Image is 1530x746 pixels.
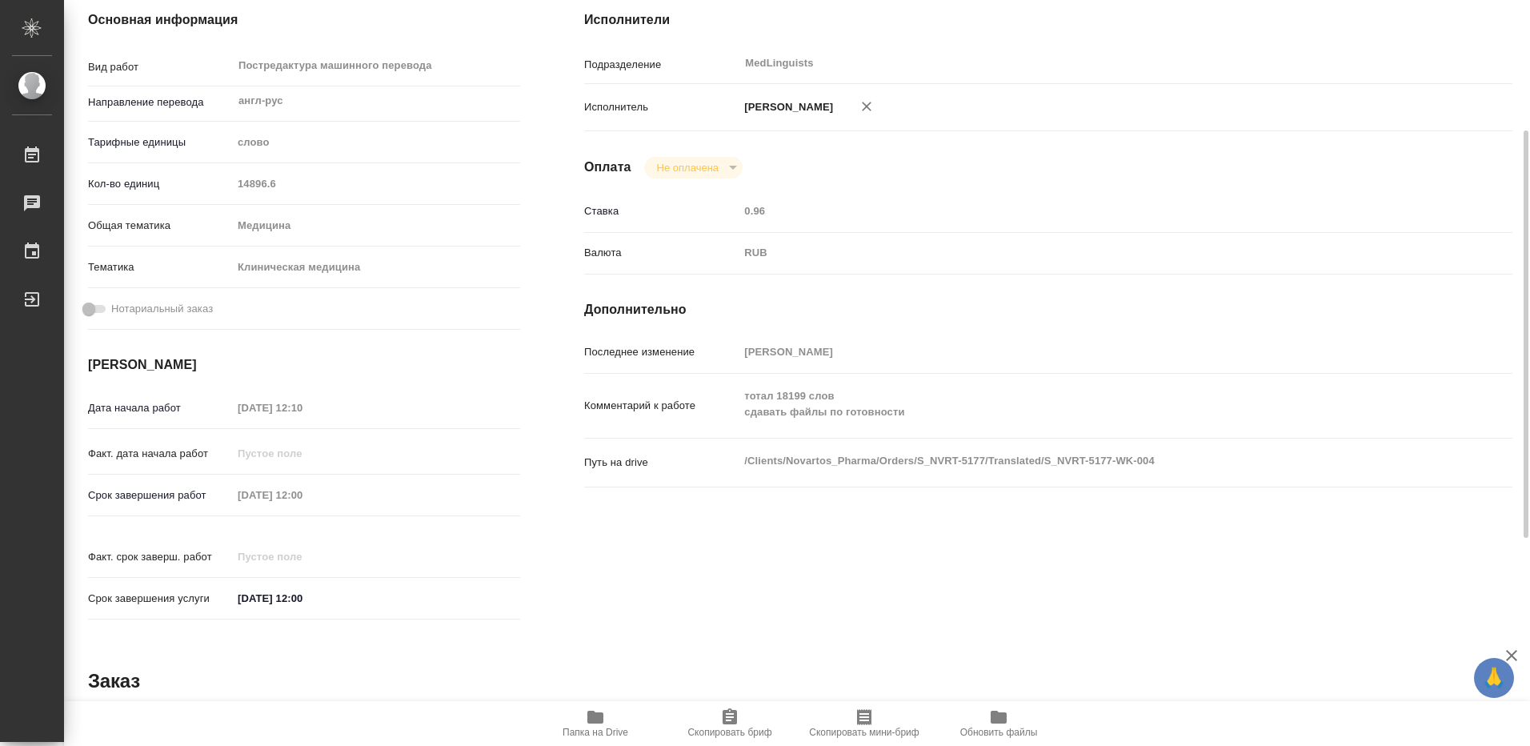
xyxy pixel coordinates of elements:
h4: Исполнители [584,10,1512,30]
p: Направление перевода [88,94,232,110]
span: Папка на Drive [563,727,628,738]
input: Пустое поле [232,172,520,195]
p: Последнее изменение [584,344,739,360]
p: Ставка [584,203,739,219]
span: 🙏 [1480,661,1508,695]
h2: Заказ [88,668,140,694]
p: Кол-во единиц [88,176,232,192]
p: Путь на drive [584,455,739,471]
p: Факт. дата начала работ [88,446,232,462]
button: Не оплачена [652,161,723,174]
div: слово [232,129,520,156]
p: [PERSON_NAME] [739,99,833,115]
input: Пустое поле [232,483,372,507]
input: Пустое поле [232,442,372,465]
button: Удалить исполнителя [849,89,884,124]
input: Пустое поле [232,545,372,568]
input: ✎ Введи что-нибудь [232,587,372,610]
button: Скопировать мини-бриф [797,701,931,746]
button: Папка на Drive [528,701,663,746]
input: Пустое поле [232,396,372,419]
textarea: /Clients/Novartos_Pharma/Orders/S_NVRT-5177/Translated/S_NVRT-5177-WK-004 [739,447,1435,475]
span: Нотариальный заказ [111,301,213,317]
input: Пустое поле [739,340,1435,363]
span: Обновить файлы [960,727,1038,738]
div: Медицина [232,212,520,239]
p: Факт. срок заверш. работ [88,549,232,565]
textarea: тотал 18199 слов сдавать файлы по готовности [739,383,1435,426]
span: Скопировать мини-бриф [809,727,919,738]
button: Скопировать бриф [663,701,797,746]
div: Клиническая медицина [232,254,520,281]
h4: [PERSON_NAME] [88,355,520,375]
p: Тематика [88,259,232,275]
h4: Оплата [584,158,631,177]
p: Дата начала работ [88,400,232,416]
p: Подразделение [584,57,739,73]
p: Тарифные единицы [88,134,232,150]
span: Скопировать бриф [687,727,771,738]
p: Комментарий к работе [584,398,739,414]
p: Срок завершения работ [88,487,232,503]
div: RUB [739,239,1435,267]
div: Не оплачена [644,157,743,178]
p: Исполнитель [584,99,739,115]
button: 🙏 [1474,658,1514,698]
h4: Дополнительно [584,300,1512,319]
button: Обновить файлы [931,701,1066,746]
p: Валюта [584,245,739,261]
p: Срок завершения услуги [88,591,232,607]
h4: Основная информация [88,10,520,30]
p: Общая тематика [88,218,232,234]
p: Вид работ [88,59,232,75]
input: Пустое поле [739,199,1435,223]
